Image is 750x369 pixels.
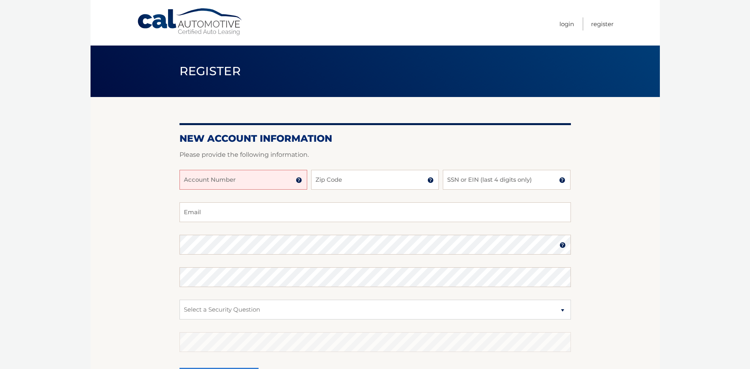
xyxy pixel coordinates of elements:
img: tooltip.svg [559,242,566,248]
input: Zip Code [311,170,439,190]
img: tooltip.svg [296,177,302,183]
input: SSN or EIN (last 4 digits only) [443,170,571,190]
p: Please provide the following information. [179,149,571,160]
img: tooltip.svg [559,177,565,183]
span: Register [179,64,241,78]
input: Email [179,202,571,222]
a: Cal Automotive [137,8,244,36]
input: Account Number [179,170,307,190]
img: tooltip.svg [427,177,434,183]
a: Register [591,17,614,30]
a: Login [559,17,574,30]
h2: New Account Information [179,133,571,145]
